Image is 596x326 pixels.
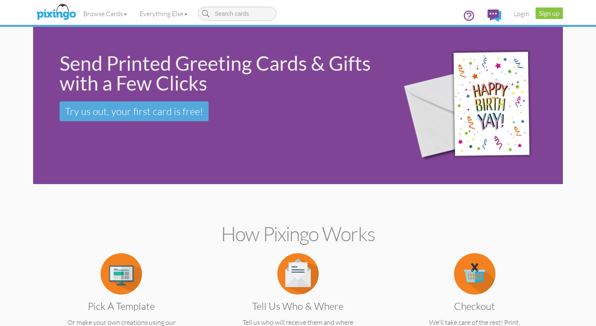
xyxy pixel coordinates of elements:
a: Browse Cards [77,3,133,24]
a: Try us out, your first card is free! [60,101,209,121]
h3: Pick a Template [54,301,189,312]
h2: How Pixingo works [48,223,548,245]
img: 942c5090-71ba-4bfc-9a92-ca782dcda692.png [391,29,561,182]
input: Search cards [198,7,276,21]
img: item.alt [454,253,495,295]
a: Everything Else [133,3,194,24]
img: comments.svg [488,10,501,22]
img: item.alt [277,253,319,295]
img: pixingo logo [34,2,78,23]
a: Sign up [536,7,563,19]
h3: Checkout [407,301,542,312]
h3: Tell us Who & Where [230,301,365,312]
img: item.alt [101,253,142,295]
div: Send Printed Greeting Cards & Gifts with a Few Clicks [60,53,380,93]
a: Login [507,3,536,24]
span: Try us out, your first card is free! [65,105,203,117]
